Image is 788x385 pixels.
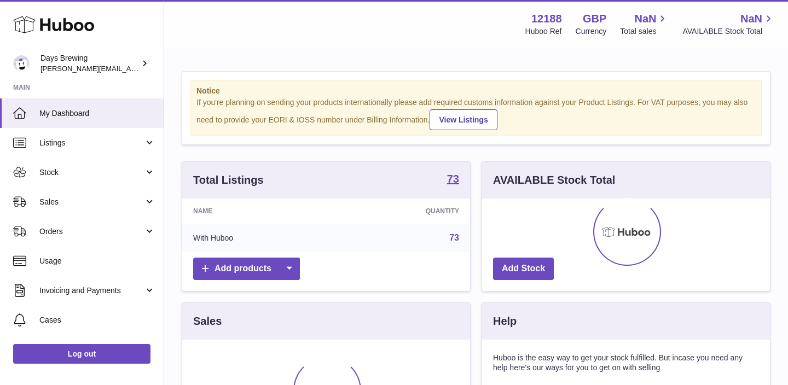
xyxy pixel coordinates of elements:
[193,258,300,280] a: Add products
[193,314,222,329] h3: Sales
[13,55,30,72] img: greg@daysbrewing.com
[525,26,562,37] div: Huboo Ref
[39,108,155,119] span: My Dashboard
[740,11,762,26] span: NaN
[196,86,756,96] strong: Notice
[493,314,517,329] h3: Help
[493,173,615,188] h3: AVAILABLE Stock Total
[182,199,334,224] th: Name
[493,258,554,280] a: Add Stock
[39,197,144,207] span: Sales
[39,138,144,148] span: Listings
[634,11,656,26] span: NaN
[39,167,144,178] span: Stock
[39,226,144,237] span: Orders
[13,344,150,364] a: Log out
[430,109,497,130] a: View Listings
[682,11,775,37] a: NaN AVAILABLE Stock Total
[682,26,775,37] span: AVAILABLE Stock Total
[334,199,470,224] th: Quantity
[40,64,219,73] span: [PERSON_NAME][EMAIL_ADDRESS][DOMAIN_NAME]
[583,11,606,26] strong: GBP
[39,285,144,296] span: Invoicing and Payments
[620,11,669,37] a: NaN Total sales
[39,256,155,266] span: Usage
[182,224,334,252] td: With Huboo
[449,233,459,242] a: 73
[40,53,139,74] div: Days Brewing
[39,315,155,325] span: Cases
[196,97,756,130] div: If you're planning on sending your products internationally please add required customs informati...
[620,26,669,37] span: Total sales
[447,173,459,184] strong: 73
[447,173,459,186] a: 73
[576,26,607,37] div: Currency
[193,173,264,188] h3: Total Listings
[493,353,759,374] p: Huboo is the easy way to get your stock fulfilled. But incase you need any help here's our ways f...
[531,11,562,26] strong: 12188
